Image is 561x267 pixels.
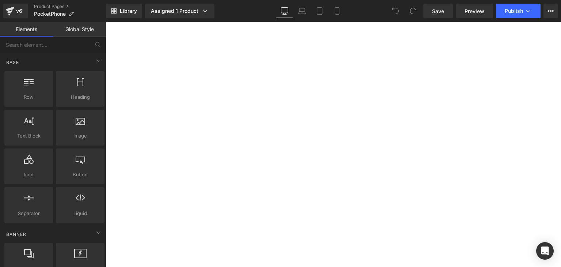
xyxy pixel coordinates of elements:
[5,231,27,238] span: Banner
[58,132,102,140] span: Image
[5,59,20,66] span: Base
[543,4,558,18] button: More
[311,4,328,18] a: Tablet
[505,8,523,14] span: Publish
[58,93,102,101] span: Heading
[7,210,51,217] span: Separator
[53,22,106,37] a: Global Style
[293,4,311,18] a: Laptop
[536,242,554,260] div: Open Intercom Messenger
[432,7,444,15] span: Save
[388,4,403,18] button: Undo
[496,4,541,18] button: Publish
[465,7,484,15] span: Preview
[34,4,106,10] a: Product Pages
[58,171,102,178] span: Button
[106,4,142,18] a: New Library
[406,4,420,18] button: Redo
[34,11,66,17] span: PocketPhone
[151,7,209,15] div: Assigned 1 Product
[3,4,28,18] a: v6
[7,132,51,140] span: Text Block
[276,4,293,18] a: Desktop
[58,210,102,217] span: Liquid
[456,4,493,18] a: Preview
[7,171,51,178] span: Icon
[328,4,346,18] a: Mobile
[15,6,24,16] div: v6
[7,93,51,101] span: Row
[120,8,137,14] span: Library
